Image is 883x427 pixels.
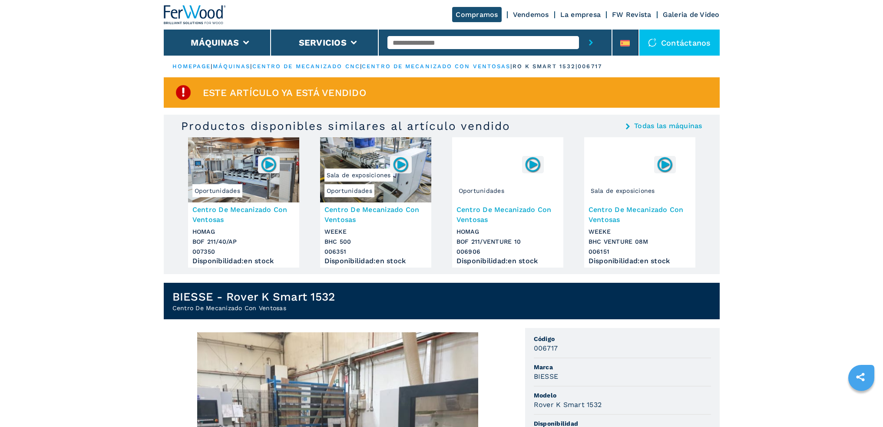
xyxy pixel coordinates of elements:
h3: HOMAG BOF 211/40/AP 007350 [192,227,295,257]
a: FW Revista [612,10,652,19]
h3: WEEKE BHC 500 006351 [324,227,427,257]
div: Disponibilidad : en stock [456,259,559,263]
a: Centro De Mecanizado Con Ventosas WEEKE BHC VENTURE 08MSala de exposiciones006151Centro De Mecani... [584,137,695,268]
button: Máquinas [191,37,239,48]
a: Centro De Mecanizado Con Ventosas HOMAG BOF 211/40/APOportunidades007350Centro De Mecanizado Con ... [188,137,299,268]
a: Galeria de Video [663,10,720,19]
h3: Rover K Smart 1532 [534,400,602,410]
span: Este artículo ya está vendido [203,88,366,98]
div: Disponibilidad : en stock [192,259,295,263]
a: Compramos [452,7,501,22]
h3: BIESSE [534,371,559,381]
span: Modelo [534,391,711,400]
img: Contáctanos [648,38,657,47]
a: sharethis [850,366,871,388]
h3: Centro De Mecanizado Con Ventosas [192,205,295,225]
p: 006717 [578,63,602,70]
button: submit-button [579,30,603,56]
iframe: Chat [846,388,876,420]
span: | [360,63,362,70]
img: 006906 [524,156,541,173]
span: Oportunidades [324,184,374,197]
a: máquinas [213,63,251,70]
img: 006151 [656,156,673,173]
h1: BIESSE - Rover K Smart 1532 [172,290,335,304]
a: centro de mecanizado con ventosas [362,63,510,70]
img: 007350 [260,156,277,173]
p: ro k smart 1532 | [513,63,578,70]
img: SoldProduct [175,84,192,101]
h2: Centro De Mecanizado Con Ventosas [172,304,335,312]
h3: WEEKE BHC VENTURE 08M 006151 [589,227,691,257]
span: | [250,63,252,70]
img: 006351 [392,156,409,173]
a: Vendemos [513,10,549,19]
div: Disponibilidad : en stock [324,259,427,263]
div: Disponibilidad : en stock [589,259,691,263]
h3: Centro De Mecanizado Con Ventosas [456,205,559,225]
span: Oportunidades [192,184,242,197]
button: Servicios [299,37,347,48]
img: Centro De Mecanizado Con Ventosas WEEKE BHC 500 [320,137,431,202]
a: HOMEPAGE [172,63,211,70]
span: | [211,63,212,70]
a: Centro De Mecanizado Con Ventosas WEEKE BHC 500OportunidadesSala de exposiciones006351Centro De M... [320,137,431,268]
h3: Centro De Mecanizado Con Ventosas [589,205,691,225]
span: Código [534,334,711,343]
h3: Productos disponibles similares al artículo vendido [181,119,510,133]
a: La empresa [560,10,601,19]
h3: HOMAG BOF 211/VENTURE 10 006906 [456,227,559,257]
a: Todas las máquinas [634,122,702,129]
div: Contáctanos [639,30,720,56]
span: Oportunidades [456,184,506,197]
h3: Centro De Mecanizado Con Ventosas [324,205,427,225]
span: Sala de exposiciones [324,169,393,182]
span: | [510,63,512,70]
span: Marca [534,363,711,371]
h3: 006717 [534,343,558,353]
img: Ferwood [164,5,226,24]
a: Centro De Mecanizado Con Ventosas HOMAG BOF 211/VENTURE 10Oportunidades006906Centro De Mecanizado... [452,137,563,268]
a: centro de mecanizado cnc [252,63,360,70]
img: Centro De Mecanizado Con Ventosas HOMAG BOF 211/40/AP [188,137,299,202]
span: Sala de exposiciones [589,184,657,197]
